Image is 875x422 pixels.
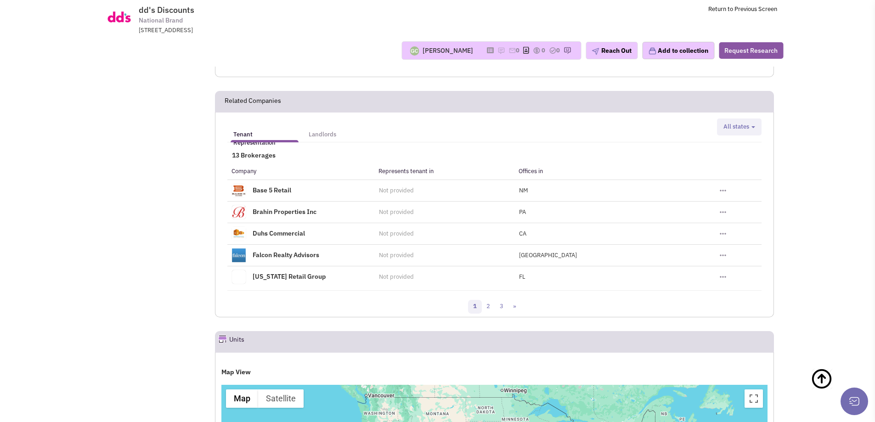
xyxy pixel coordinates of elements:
[542,46,545,54] span: 0
[811,359,857,418] a: Back To Top
[139,26,378,35] div: [STREET_ADDRESS]
[564,47,571,54] img: research-icon.png
[592,48,599,55] img: plane.png
[719,42,783,59] button: Request Research
[225,91,281,112] h2: Related Companies
[233,130,296,147] h5: Tenant Representation
[514,163,715,180] th: Offices in
[745,389,763,408] button: Toggle fullscreen view
[226,389,258,408] button: Show street map
[309,130,336,139] h5: Landlords
[519,230,526,237] span: CA
[519,251,577,259] span: [GEOGRAPHIC_DATA]
[549,47,556,54] img: TaskCount.png
[379,273,414,281] span: Not provided
[516,46,519,54] span: 0
[379,251,414,259] span: Not provided
[139,5,194,15] span: dd's Discounts
[642,42,714,59] button: Add to collection
[227,151,276,159] span: 13 Brokerages
[519,208,526,216] span: PA
[708,5,777,13] a: Return to Previous Screen
[253,186,291,194] a: Base 5 Retail
[253,229,305,237] a: Duhs Commercial
[253,272,326,280] a: [US_STATE] Retail Group
[721,122,758,132] button: All states
[423,46,473,55] div: [PERSON_NAME]
[723,123,749,130] span: All states
[497,47,505,54] img: icon-note.png
[139,16,183,25] span: National Brand
[519,186,528,194] span: NM
[648,47,656,55] img: icon-collection-lavender.png
[519,273,525,281] span: FL
[508,47,516,54] img: icon-email-active-16.png
[533,47,540,54] img: icon-dealamount.png
[304,122,341,140] a: Landlords
[495,300,508,314] a: 3
[379,186,414,194] span: Not provided
[253,250,319,259] a: Falcon Realty Advisors
[586,42,638,59] button: Reach Out
[221,368,768,376] h4: Map View
[229,122,300,140] a: Tenant Representation
[227,163,374,180] th: Company
[229,332,244,352] h2: Units
[379,208,414,216] span: Not provided
[556,46,560,54] span: 0
[508,300,521,314] a: »
[253,207,316,215] a: Brahin Properties Inc
[374,163,514,180] th: Represents tenant in
[379,230,414,237] span: Not provided
[258,389,304,408] button: Show satellite imagery
[468,300,482,314] a: 1
[481,300,495,314] a: 2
